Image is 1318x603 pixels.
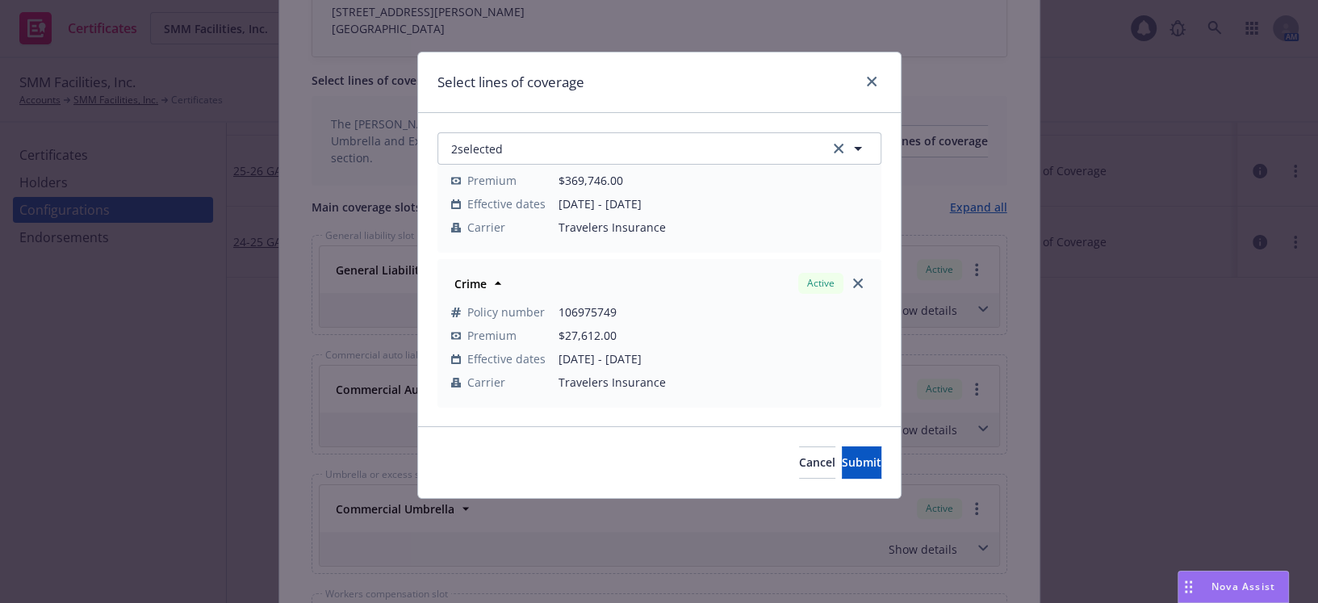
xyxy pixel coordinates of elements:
span: [DATE] - [DATE] [559,350,868,367]
span: Carrier [467,374,505,391]
span: Effective dates [467,350,546,367]
div: Drag to move [1178,572,1199,602]
a: close [862,72,881,91]
span: Carrier [467,219,505,236]
span: 106975749 [559,304,868,320]
span: [DATE] - [DATE] [559,195,868,212]
button: 2selectedclear selection [437,132,881,165]
button: Cancel [799,446,835,479]
a: close [848,274,868,293]
a: clear selection [829,139,848,158]
span: $369,746.00 [559,173,623,188]
span: Effective dates [467,195,546,212]
span: Cancel [799,454,835,470]
span: Travelers Insurance [559,219,868,236]
button: Submit [842,446,881,479]
span: Nova Assist [1211,580,1275,593]
h1: Select lines of coverage [437,72,584,93]
span: $27,612.00 [559,328,617,343]
span: 2 selected [451,140,503,157]
span: Active [805,276,837,291]
span: Premium [467,172,517,189]
span: Policy number [467,304,545,320]
span: Travelers Insurance [559,374,868,391]
span: Premium [467,327,517,344]
strong: Crime [454,276,487,291]
button: Nova Assist [1178,571,1289,603]
span: Submit [842,454,881,470]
